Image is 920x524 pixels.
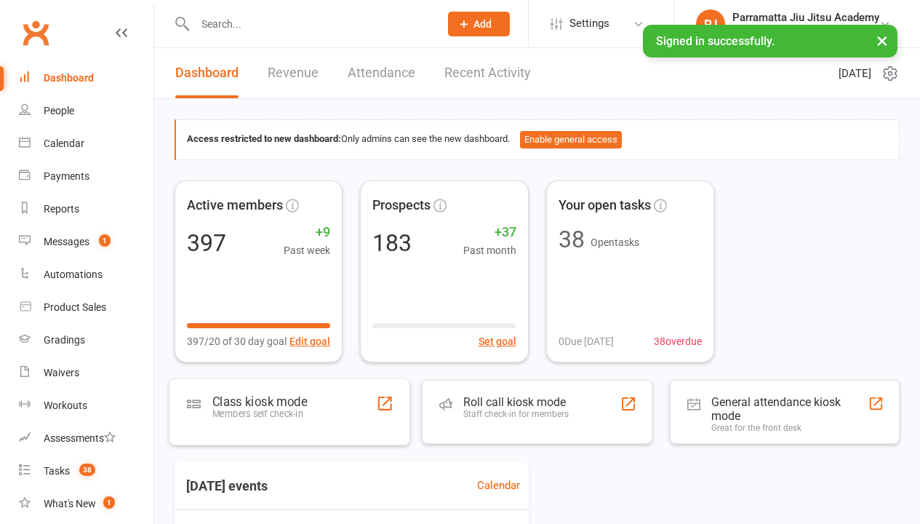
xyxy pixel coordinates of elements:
span: 1 [99,234,111,247]
a: Product Sales [19,291,153,324]
span: Signed in successfully. [656,34,775,48]
span: 0 Due [DATE] [559,333,614,349]
div: Payments [44,170,89,182]
div: Class kiosk mode [212,394,307,408]
a: Payments [19,160,153,193]
a: Assessments [19,422,153,455]
a: Calendar [19,127,153,160]
a: Dashboard [175,48,239,98]
div: Automations [44,269,103,280]
div: Gradings [44,334,85,346]
div: People [44,105,74,116]
button: Enable general access [520,131,622,148]
span: Settings [569,7,609,40]
span: Active members [187,195,283,216]
span: Past week [284,242,330,258]
span: Past month [463,242,516,258]
div: Staff check-in for members [463,409,569,419]
button: × [869,25,895,56]
a: Automations [19,258,153,291]
span: Open tasks [591,237,639,248]
div: Messages [44,236,89,247]
strong: Access restricted to new dashboard: [187,133,341,144]
div: Parramatta Jiu Jitsu Academy [732,11,879,24]
button: Add [448,12,510,36]
a: Tasks 38 [19,455,153,488]
a: Gradings [19,324,153,357]
div: Tasks [44,465,70,477]
div: Calendar [44,138,84,149]
div: PJ [696,9,725,39]
div: What's New [44,498,96,509]
div: Workouts [44,400,87,411]
div: Great for the front desk [711,423,868,433]
a: Workouts [19,389,153,422]
span: Add [473,18,492,30]
a: Calendar [477,477,520,494]
div: Members self check-in [212,408,307,419]
div: 183 [372,231,412,255]
span: [DATE] [839,65,871,82]
div: Parramatta Jiu Jitsu Academy [732,24,879,37]
span: 38 overdue [654,333,702,349]
h3: [DATE] events [175,473,279,499]
div: 38 [559,228,585,251]
span: 397/20 of 30 day goal [187,333,287,349]
a: Recent Activity [444,48,531,98]
a: Dashboard [19,62,153,95]
button: Set goal [479,333,516,349]
div: Assessments [44,432,116,444]
div: Product Sales [44,301,106,313]
a: What's New1 [19,488,153,520]
a: Waivers [19,357,153,389]
a: Clubworx [17,15,54,51]
span: 38 [79,464,95,476]
div: General attendance kiosk mode [711,395,868,423]
div: Roll call kiosk mode [463,395,569,409]
span: +9 [284,222,330,243]
button: Edit goal [289,333,330,349]
a: Messages 1 [19,226,153,258]
div: 397 [187,231,226,255]
div: Waivers [44,367,79,378]
div: Reports [44,203,79,215]
span: 1 [103,496,115,509]
span: +37 [463,222,516,243]
a: Reports [19,193,153,226]
div: Dashboard [44,72,94,84]
a: Revenue [268,48,319,98]
div: Only admins can see the new dashboard. [187,131,888,148]
span: Prospects [372,195,431,216]
a: People [19,95,153,127]
span: Your open tasks [559,195,651,216]
a: Attendance [348,48,415,98]
input: Search... [191,14,429,34]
